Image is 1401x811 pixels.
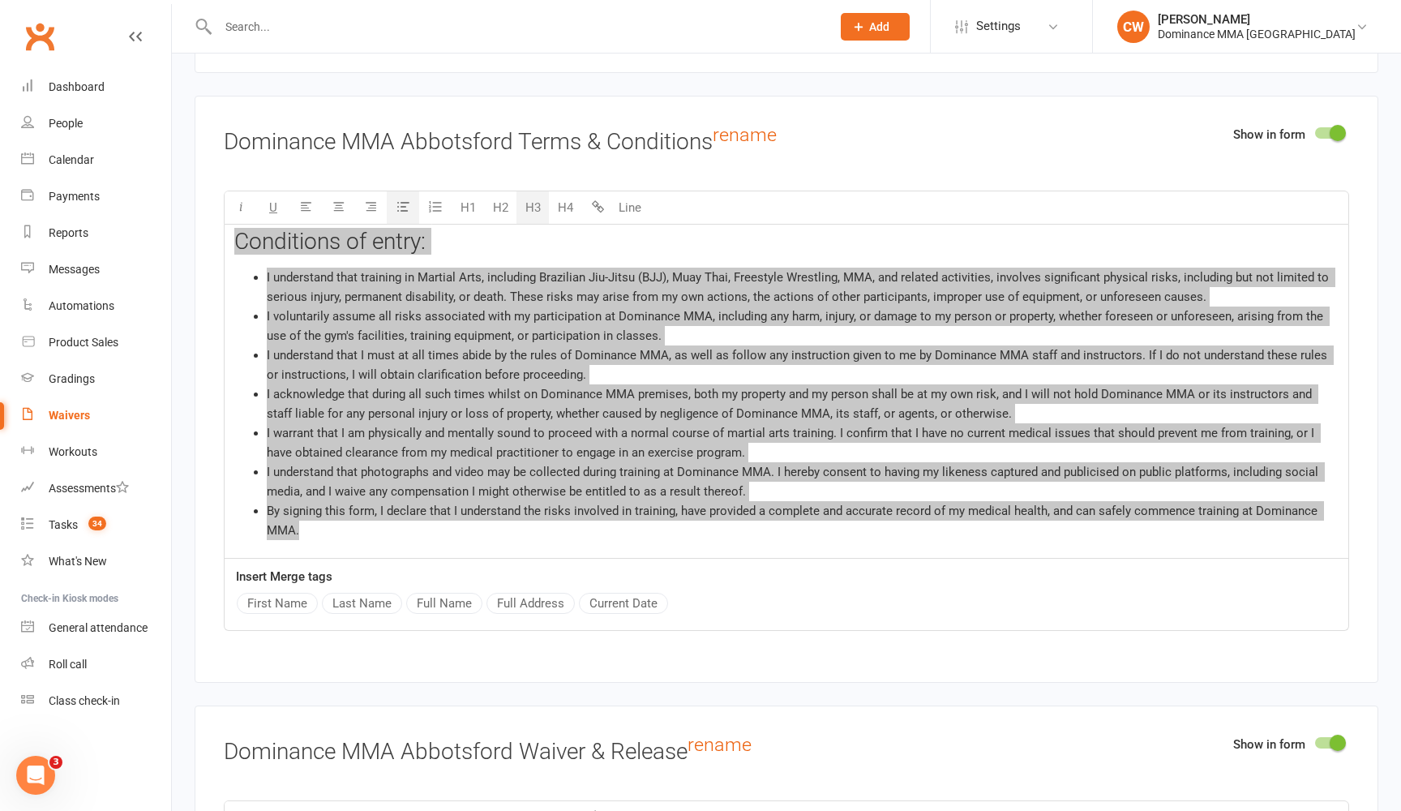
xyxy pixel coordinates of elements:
div: Reports [49,226,88,239]
span: I acknowledge that during all such times whilst on Dominance MMA premises, both my property and m... [267,387,1315,421]
button: Full Address [486,593,575,614]
span: 3 [49,756,62,769]
div: Roll call [49,658,87,671]
div: Automations [49,299,114,312]
label: Show in form [1233,125,1305,144]
a: Messages [21,251,171,288]
a: Clubworx [19,16,60,57]
button: Add [841,13,910,41]
div: Dashboard [49,80,105,93]
a: What's New [21,543,171,580]
a: Class kiosk mode [21,683,171,719]
button: H4 [549,191,581,224]
button: Line [614,191,646,224]
a: General attendance kiosk mode [21,610,171,646]
span: I voluntarily assume all risks associated with my participation at Dominance MMA, including any h... [267,309,1326,343]
button: H3 [516,191,549,224]
a: Automations [21,288,171,324]
span: I understand that training in Martial Arts, including Brazilian Jiu-Jitsu (BJJ), Muay Thai, Frees... [267,270,1332,304]
div: People [49,117,83,130]
div: Messages [49,263,100,276]
div: Product Sales [49,336,118,349]
span: I understand that photographs and video may be collected during training at Dominance MMA. I here... [267,465,1322,499]
a: Tasks 34 [21,507,171,543]
button: Full Name [406,593,482,614]
span: I warrant that I am physically and mentally sound to proceed with a normal course of martial arts... [267,426,1317,460]
input: Search... [213,15,820,38]
button: H2 [484,191,516,224]
div: Tasks [49,518,78,531]
span: U [269,200,277,215]
span: By signing this form, I declare that I understand the risks involved in training, have provided a... [267,504,1321,538]
a: Workouts [21,434,171,470]
button: H1 [452,191,484,224]
div: What's New [49,555,107,568]
a: rename [688,733,752,756]
label: Show in form [1233,735,1305,754]
button: First Name [237,593,318,614]
a: People [21,105,171,142]
a: rename [713,123,777,146]
div: Gradings [49,372,95,385]
div: Workouts [49,445,97,458]
span: I understand that I must at all times abide by the rules of Dominance MMA, as well as follow any ... [267,348,1330,382]
a: Roll call [21,646,171,683]
a: Assessments [21,470,171,507]
h3: Dominance MMA Abbotsford Terms & Conditions [224,125,1349,155]
a: Gradings [21,361,171,397]
a: Reports [21,215,171,251]
a: Calendar [21,142,171,178]
div: General attendance [49,621,148,634]
button: Last Name [322,593,402,614]
span: Conditions of entry: [234,228,426,255]
a: Waivers [21,397,171,434]
a: Dashboard [21,69,171,105]
div: Class check-in [49,694,120,707]
span: Add [869,20,889,33]
div: Waivers [49,409,90,422]
h3: Dominance MMA Abbotsford Waiver & Release [224,735,1349,765]
div: Assessments [49,482,129,495]
iframe: Intercom live chat [16,756,55,795]
button: Current Date [579,593,668,614]
div: Dominance MMA [GEOGRAPHIC_DATA] [1158,27,1356,41]
a: Product Sales [21,324,171,361]
button: U [257,191,289,224]
div: Payments [49,190,100,203]
label: Insert Merge tags [236,567,332,586]
a: Payments [21,178,171,215]
div: [PERSON_NAME] [1158,12,1356,27]
div: CW [1117,11,1150,43]
span: Settings [976,8,1021,45]
div: Calendar [49,153,94,166]
span: 34 [88,517,106,530]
